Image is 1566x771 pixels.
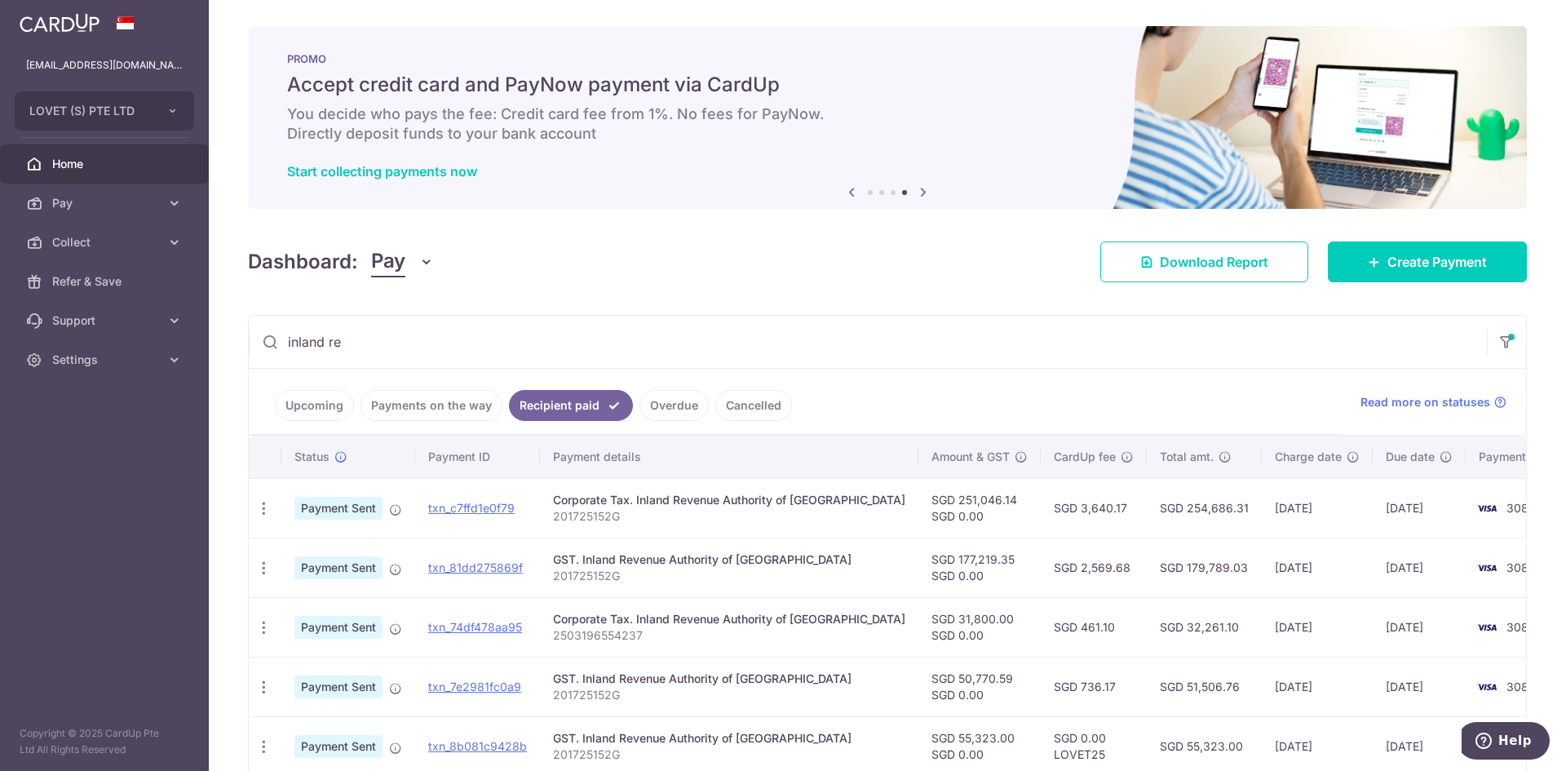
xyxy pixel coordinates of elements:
a: txn_7e2981fc0a9 [428,680,521,693]
a: Payments on the way [361,390,502,421]
span: 3088 [1506,501,1536,515]
th: Payment details [540,436,918,478]
span: 3088 [1506,620,1536,634]
span: Create Payment [1387,252,1487,272]
img: Bank Card [1471,498,1503,518]
a: Recipient paid [509,390,633,421]
td: SGD 179,789.03 [1147,538,1262,597]
p: 201725152G [553,747,905,763]
a: Upcoming [275,390,354,421]
p: 2503196554237 [553,627,905,644]
td: SGD 50,770.59 SGD 0.00 [918,657,1041,716]
div: Corporate Tax. Inland Revenue Authority of [GEOGRAPHIC_DATA] [553,492,905,508]
a: Create Payment [1328,241,1527,282]
span: Payment Sent [294,556,383,579]
td: [DATE] [1373,597,1466,657]
span: CardUp fee [1054,449,1116,465]
span: 3088 [1506,561,1536,574]
span: LOVET (S) PTE LTD [29,103,150,119]
a: Cancelled [715,390,792,421]
img: Bank Card [1471,677,1503,697]
span: Amount & GST [931,449,1010,465]
a: Overdue [639,390,709,421]
p: 201725152G [553,568,905,584]
a: txn_81dd275869f [428,561,523,574]
td: [DATE] [1262,538,1373,597]
a: txn_8b081c9428b [428,739,527,753]
span: Pay [52,195,160,211]
span: Read more on statuses [1360,394,1490,410]
div: GST. Inland Revenue Authority of [GEOGRAPHIC_DATA] [553,552,905,568]
a: Download Report [1100,241,1308,282]
span: Status [294,449,330,465]
div: Corporate Tax. Inland Revenue Authority of [GEOGRAPHIC_DATA] [553,611,905,627]
td: [DATE] [1373,538,1466,597]
a: Read more on statuses [1360,394,1506,410]
td: [DATE] [1262,478,1373,538]
img: CardUp [20,13,100,33]
td: SGD 32,261.10 [1147,597,1262,657]
a: txn_74df478aa95 [428,620,522,634]
td: [DATE] [1373,657,1466,716]
img: Bank Card [1471,618,1503,637]
div: GST. Inland Revenue Authority of [GEOGRAPHIC_DATA] [553,671,905,687]
span: Pay [371,246,405,277]
span: Total amt. [1160,449,1214,465]
span: Collect [52,234,160,250]
h6: You decide who pays the fee: Credit card fee from 1%. No fees for PayNow. Directly deposit funds ... [287,104,1488,144]
td: SGD 251,046.14 SGD 0.00 [918,478,1041,538]
td: SGD 461.10 [1041,597,1147,657]
img: Bank Card [1471,558,1503,578]
h4: Dashboard: [248,247,358,277]
span: Payment Sent [294,735,383,758]
a: txn_c7ffd1e0f79 [428,501,515,515]
p: PROMO [287,52,1488,65]
button: Pay [371,246,434,277]
span: 3088 [1506,680,1536,693]
p: 201725152G [553,508,905,525]
td: SGD 3,640.17 [1041,478,1147,538]
td: SGD 2,569.68 [1041,538,1147,597]
td: SGD 736.17 [1041,657,1147,716]
span: Support [52,312,160,329]
span: Settings [52,352,160,368]
span: Due date [1386,449,1435,465]
div: GST. Inland Revenue Authority of [GEOGRAPHIC_DATA] [553,730,905,747]
span: Charge date [1275,449,1342,465]
span: Payment Sent [294,497,383,520]
th: Payment ID [415,436,540,478]
span: Download Report [1160,252,1268,272]
td: SGD 254,686.31 [1147,478,1262,538]
td: SGD 51,506.76 [1147,657,1262,716]
h5: Accept credit card and PayNow payment via CardUp [287,72,1488,98]
img: paynow Banner [248,26,1527,209]
span: Payment Sent [294,616,383,639]
button: LOVET (S) PTE LTD [15,91,194,131]
td: [DATE] [1262,597,1373,657]
td: SGD 31,800.00 SGD 0.00 [918,597,1041,657]
span: Refer & Save [52,273,160,290]
p: 201725152G [553,687,905,703]
a: Start collecting payments now [287,163,477,179]
iframe: Opens a widget where you can find more information [1462,722,1550,763]
span: Payment Sent [294,676,383,698]
p: [EMAIL_ADDRESS][DOMAIN_NAME] [26,57,183,73]
td: SGD 177,219.35 SGD 0.00 [918,538,1041,597]
span: Home [52,156,160,172]
td: [DATE] [1262,657,1373,716]
input: Search by recipient name, payment id or reference [249,316,1487,368]
td: [DATE] [1373,478,1466,538]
